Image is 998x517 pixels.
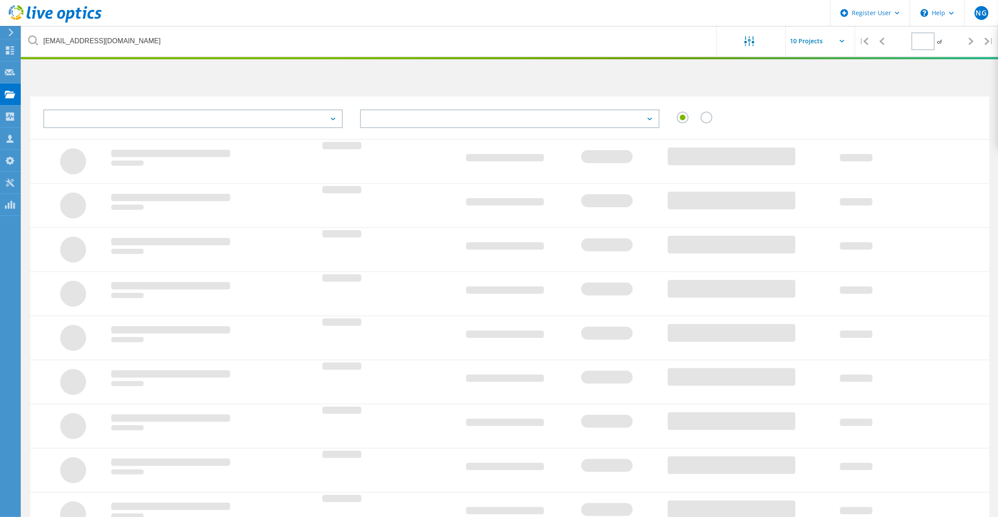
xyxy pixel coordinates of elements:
a: Live Optics Dashboard [9,18,102,24]
div: | [980,26,998,57]
input: undefined [22,26,717,56]
div: | [855,26,873,57]
span: NG [976,10,987,16]
span: of [937,38,942,45]
svg: \n [921,9,928,17]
